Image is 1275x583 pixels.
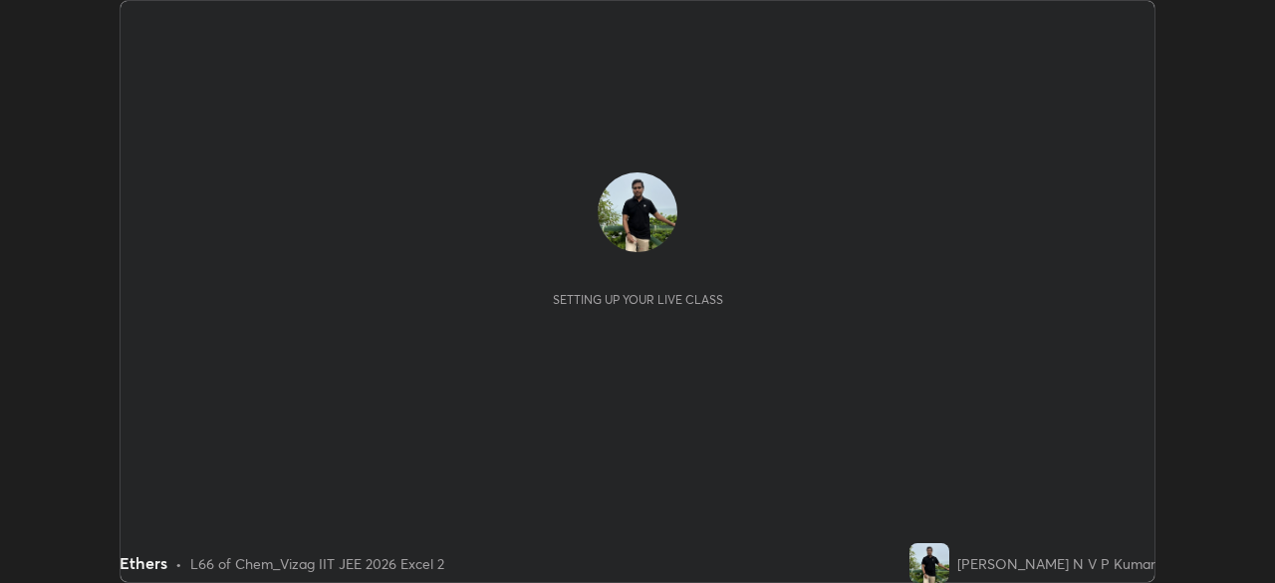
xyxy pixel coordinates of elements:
[598,172,677,252] img: 7f7378863a514fab9cbf00fe159637ce.jpg
[957,553,1155,574] div: [PERSON_NAME] N V P Kumar
[120,551,167,575] div: Ethers
[190,553,444,574] div: L66 of Chem_Vizag IIT JEE 2026 Excel 2
[175,553,182,574] div: •
[909,543,949,583] img: 7f7378863a514fab9cbf00fe159637ce.jpg
[553,292,723,307] div: Setting up your live class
